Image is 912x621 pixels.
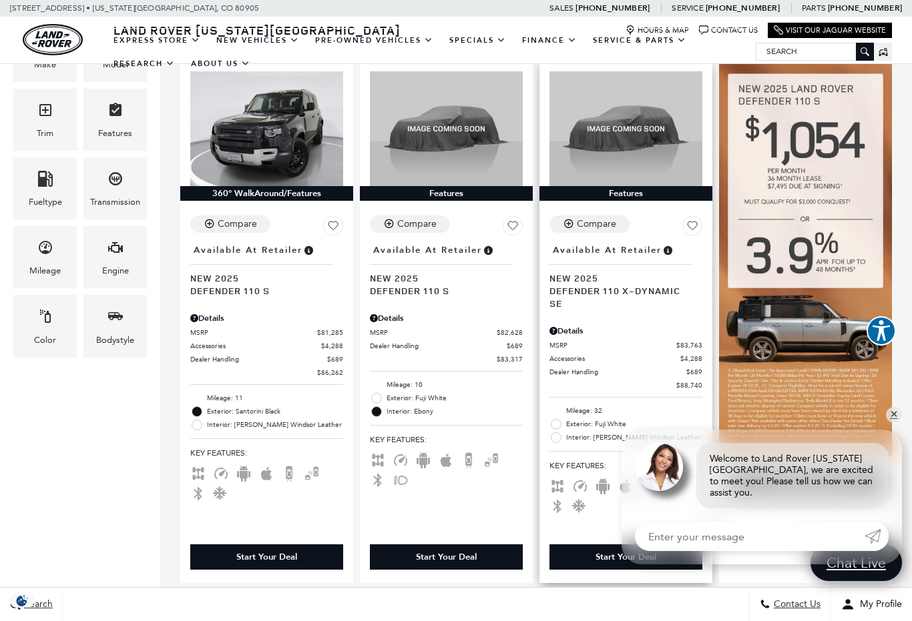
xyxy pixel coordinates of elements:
[572,480,588,490] span: Adaptive Cruise Control
[83,226,147,288] div: EngineEngine
[304,468,320,477] span: Blind Spot Monitor
[105,22,409,38] a: Land Rover [US_STATE][GEOGRAPHIC_DATA]
[483,454,499,464] span: Blind Spot Monitor
[107,167,124,195] span: Transmission
[831,588,912,621] button: Open user profile menu
[190,468,206,477] span: AWD
[626,25,689,35] a: Hours & Map
[576,3,650,13] a: [PHONE_NUMBER]
[236,551,297,563] div: Start Your Deal
[37,167,53,195] span: Fueltype
[370,312,523,324] div: Pricing Details - Defender 110 S
[686,367,702,377] span: $689
[13,89,77,151] div: TrimTrim
[461,454,477,464] span: Backup Camera
[393,454,409,464] span: Adaptive Cruise Control
[676,380,702,390] span: $88,740
[867,316,896,348] aside: Accessibility Help Desk
[370,341,507,351] span: Dealer Handling
[317,328,343,338] span: $81,285
[105,29,756,75] nav: Main Navigation
[503,215,523,241] button: Save Vehicle
[113,22,401,38] span: Land Rover [US_STATE][GEOGRAPHIC_DATA]
[37,305,53,332] span: Color
[83,295,147,357] div: BodystyleBodystyle
[183,52,258,75] a: About Us
[549,71,702,186] img: 2025 Land Rover Defender 110 X-Dynamic SE
[190,284,333,297] span: Defender 110 S
[549,380,702,390] a: $88,740
[370,284,513,297] span: Defender 110 S
[867,316,896,346] button: Explore your accessibility options
[190,354,343,364] a: Dealer Handling $689
[370,341,523,351] a: Dealer Handling $689
[514,29,585,52] a: Finance
[236,468,252,477] span: Android Auto
[37,126,53,141] div: Trim
[370,378,523,392] li: Mileage: 10
[207,405,343,418] span: Exterior: Santorini Black
[307,29,441,52] a: Pre-Owned Vehicles
[107,236,124,263] span: Engine
[190,354,327,364] span: Dealer Handling
[507,341,523,351] span: $689
[105,52,183,75] a: Research
[370,271,513,284] span: New 2025
[618,480,634,490] span: Apple Car-Play
[194,243,302,257] span: Available at Retailer
[370,354,523,364] a: $83,317
[585,29,694,52] a: Service & Parts
[302,243,314,257] span: Vehicle is in stock and ready for immediate delivery. Due to demand, availability is subject to c...
[323,215,343,241] button: Save Vehicle
[865,522,889,551] a: Submit
[190,312,343,324] div: Pricing Details - Defender 110 S
[190,392,343,405] li: Mileage: 11
[549,404,702,418] li: Mileage: 32
[672,3,703,13] span: Service
[497,354,523,364] span: $83,317
[549,354,680,364] span: Accessories
[680,354,702,364] span: $4,288
[370,454,386,464] span: AWD
[482,243,494,257] span: Vehicle is in stock and ready for immediate delivery. Due to demand, availability is subject to c...
[23,24,83,55] img: Land Rover
[360,186,533,201] div: Features
[549,3,574,13] span: Sales
[566,418,702,431] span: Exterior: Fuji White
[497,328,523,338] span: $82,628
[281,468,297,477] span: Backup Camera
[370,544,523,570] div: Start Your Deal
[566,431,702,444] span: Interior: [PERSON_NAME] Windsor Leather
[218,218,257,230] div: Compare
[387,392,523,405] span: Exterior: Fuji White
[539,186,712,201] div: Features
[549,241,702,309] a: Available at RetailerNew 2025Defender 110 X-Dynamic SE
[190,488,206,497] span: Bluetooth
[107,99,124,126] span: Features
[553,243,662,257] span: Available at Retailer
[549,544,702,570] div: Start Your Deal
[370,328,523,338] a: MSRP $82,628
[699,25,758,35] a: Contact Us
[29,195,62,209] div: Fueltype
[696,443,889,508] div: Welcome to Land Rover [US_STATE][GEOGRAPHIC_DATA], we are excited to meet you! Please tell us how...
[549,340,676,350] span: MSRP
[706,3,780,13] a: [PHONE_NUMBER]
[549,284,692,309] span: Defender 110 X-Dynamic SE
[213,468,229,477] span: Adaptive Cruise Control
[83,89,147,151] div: FeaturesFeatures
[213,488,229,497] span: Cooled Seats
[327,354,343,364] span: $689
[596,551,656,563] div: Start Your Deal
[34,333,56,348] div: Color
[103,57,128,72] div: Model
[416,551,477,563] div: Start Your Deal
[13,295,77,357] div: ColorColor
[662,243,674,257] span: Vehicle is in stock and ready for immediate delivery. Due to demand, availability is subject to c...
[190,341,343,351] a: Accessories $4,288
[387,405,523,418] span: Interior: Ebony
[635,443,683,491] img: Agent profile photo
[855,599,902,610] span: My Profile
[774,25,886,35] a: Visit Our Jaguar Website
[549,480,565,490] span: AWD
